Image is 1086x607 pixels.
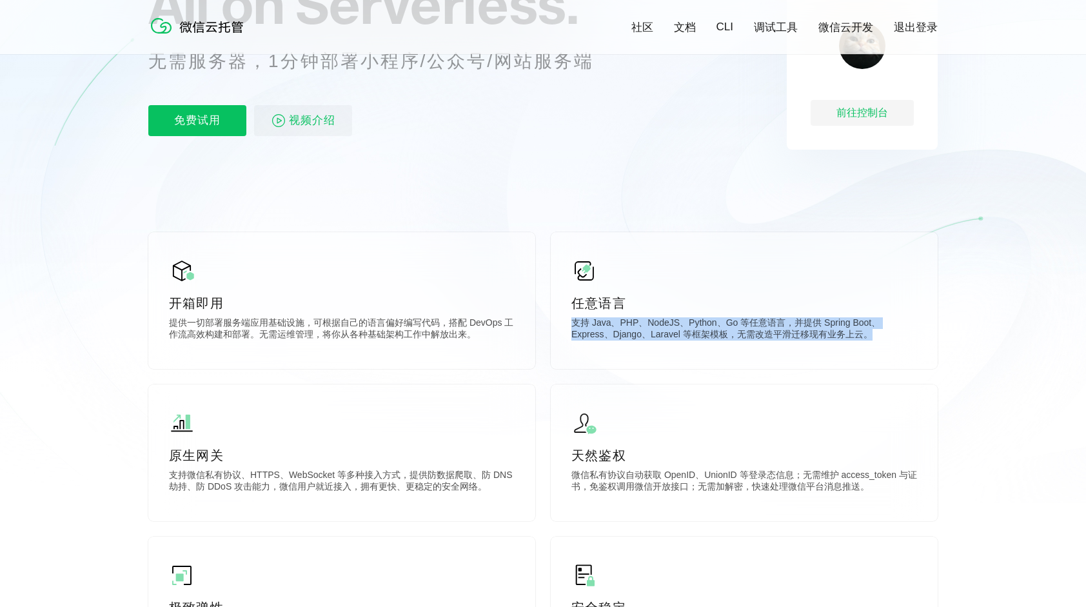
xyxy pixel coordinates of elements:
p: 原生网关 [169,446,515,464]
p: 提供一切部署服务端应用基础设施，可根据自己的语言偏好编写代码，搭配 DevOps 工作流高效构建和部署。无需运维管理，将你从各种基础架构工作中解放出来。 [169,317,515,343]
a: 退出登录 [894,20,938,35]
p: 开箱即用 [169,294,515,312]
p: 微信私有协议自动获取 OpenID、UnionID 等登录态信息；无需维护 access_token 与证书，免鉴权调用微信开放接口；无需加解密，快速处理微信平台消息推送。 [571,470,917,495]
a: CLI [716,21,733,34]
a: 微信云开发 [818,20,873,35]
p: 无需服务器，1分钟部署小程序/公众号/网站服务端 [148,48,618,74]
img: 微信云托管 [148,13,252,39]
a: 调试工具 [754,20,798,35]
p: 任意语言 [571,294,917,312]
div: 前往控制台 [811,100,914,126]
img: video_play.svg [271,113,286,128]
p: 支持微信私有协议、HTTPS、WebSocket 等多种接入方式，提供防数据爬取、防 DNS 劫持、防 DDoS 攻击能力，微信用户就近接入，拥有更快、更稳定的安全网络。 [169,470,515,495]
a: 社区 [631,20,653,35]
p: 免费试用 [148,105,246,136]
a: 文档 [674,20,696,35]
p: 支持 Java、PHP、NodeJS、Python、Go 等任意语言，并提供 Spring Boot、Express、Django、Laravel 等框架模板，无需改造平滑迁移现有业务上云。 [571,317,917,343]
span: 视频介绍 [289,105,335,136]
p: 天然鉴权 [571,446,917,464]
a: 微信云托管 [148,30,252,41]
